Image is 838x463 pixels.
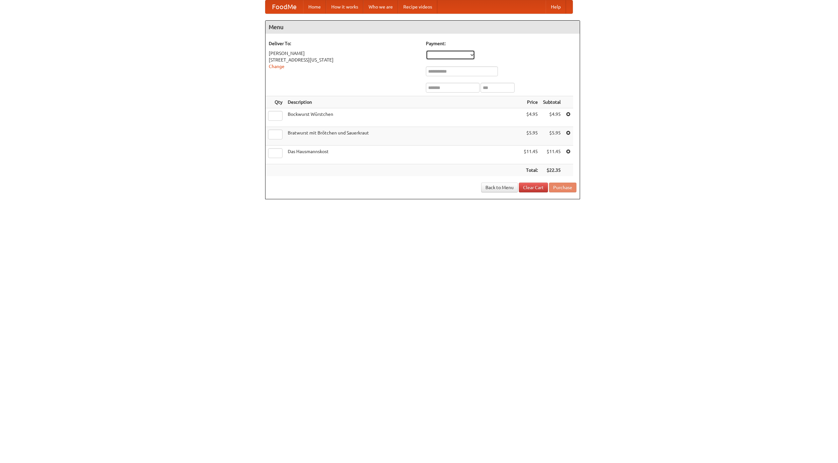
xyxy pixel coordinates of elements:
[521,146,540,164] td: $11.45
[269,50,419,57] div: [PERSON_NAME]
[521,127,540,146] td: $5.95
[521,164,540,176] th: Total:
[269,40,419,47] h5: Deliver To:
[398,0,437,13] a: Recipe videos
[285,146,521,164] td: Das Hausmannskost
[269,64,284,69] a: Change
[285,108,521,127] td: Bockwurst Würstchen
[303,0,326,13] a: Home
[326,0,363,13] a: How it works
[285,96,521,108] th: Description
[265,96,285,108] th: Qty
[265,21,580,34] h4: Menu
[549,183,576,192] button: Purchase
[285,127,521,146] td: Bratwurst mit Brötchen und Sauerkraut
[269,57,419,63] div: [STREET_ADDRESS][US_STATE]
[519,183,548,192] a: Clear Cart
[426,40,576,47] h5: Payment:
[265,0,303,13] a: FoodMe
[540,108,563,127] td: $4.95
[540,164,563,176] th: $22.35
[546,0,566,13] a: Help
[521,108,540,127] td: $4.95
[540,146,563,164] td: $11.45
[481,183,518,192] a: Back to Menu
[540,127,563,146] td: $5.95
[363,0,398,13] a: Who we are
[540,96,563,108] th: Subtotal
[521,96,540,108] th: Price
